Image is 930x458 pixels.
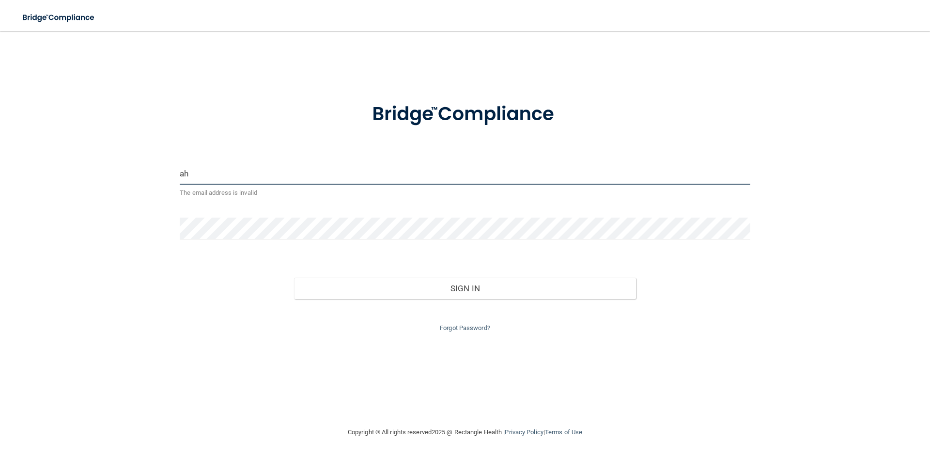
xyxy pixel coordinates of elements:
[294,278,636,299] button: Sign In
[440,324,490,332] a: Forgot Password?
[288,417,642,448] div: Copyright © All rights reserved 2025 @ Rectangle Health | |
[505,428,543,436] a: Privacy Policy
[180,187,750,199] p: The email address is invalid
[545,428,582,436] a: Terms of Use
[15,8,104,28] img: bridge_compliance_login_screen.278c3ca4.svg
[352,89,578,140] img: bridge_compliance_login_screen.278c3ca4.svg
[180,163,750,185] input: Email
